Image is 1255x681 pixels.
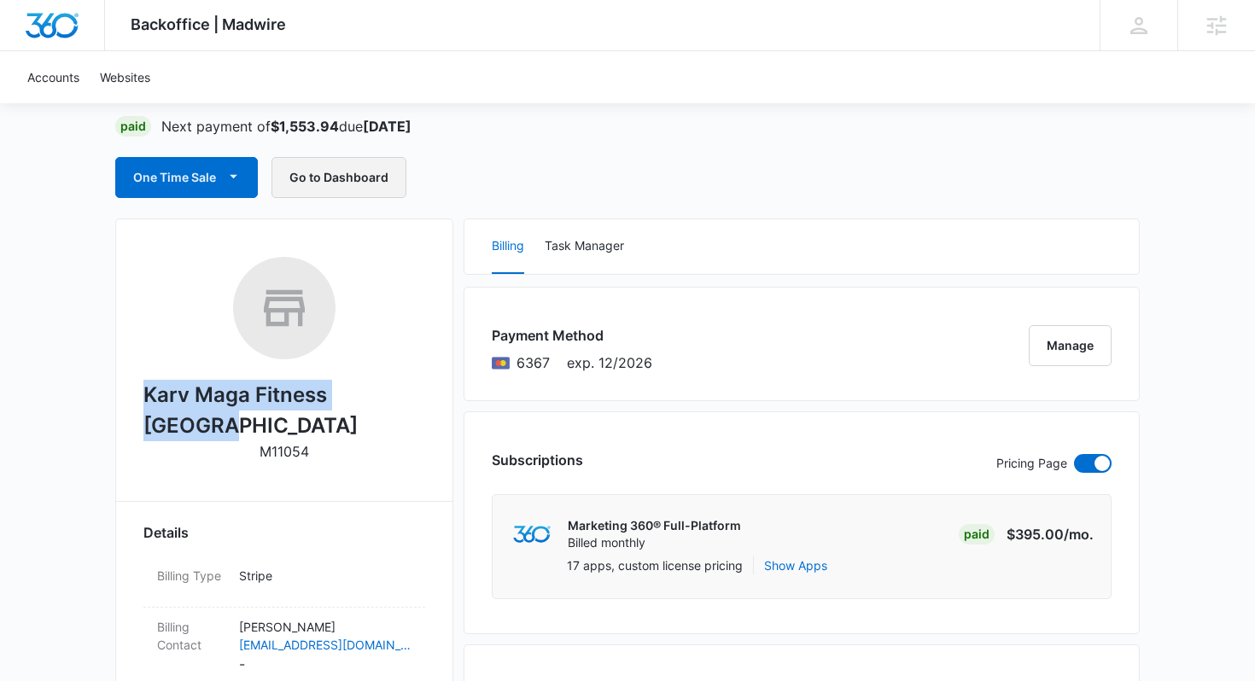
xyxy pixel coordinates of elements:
span: Mastercard ending with [517,352,550,373]
h2: Karv Maga Fitness [GEOGRAPHIC_DATA] [143,380,425,441]
span: Backoffice | Madwire [131,15,286,33]
button: One Time Sale [115,157,258,198]
div: Paid [959,524,995,544]
a: Websites [90,51,161,103]
h3: Subscriptions [492,450,583,470]
button: Billing [492,219,524,274]
h3: Payment Method [492,325,652,346]
span: /mo. [1064,526,1094,543]
dd: - [239,618,412,674]
dt: Billing Contact [157,618,225,654]
a: Accounts [17,51,90,103]
span: Details [143,522,189,543]
a: [EMAIL_ADDRESS][DOMAIN_NAME] [239,636,412,654]
div: Paid [115,116,151,137]
p: 17 apps, custom license pricing [567,556,743,574]
p: [PERSON_NAME] [239,618,412,636]
button: Go to Dashboard [271,157,406,198]
strong: [DATE] [363,118,412,135]
button: Task Manager [545,219,624,274]
p: Pricing Page [996,454,1067,473]
button: Manage [1029,325,1112,366]
dt: Billing Type [157,567,225,585]
button: Show Apps [764,556,827,574]
strong: $1,553.94 [271,118,339,135]
div: Billing TypeStripe [143,556,425,608]
span: exp. 12/2026 [567,352,652,373]
p: Billed monthly [568,534,741,551]
p: Stripe [239,567,412,585]
p: M11054 [260,441,309,462]
p: Marketing 360® Full-Platform [568,517,741,534]
p: Next payment of due [161,116,412,137]
p: $395.00 [1007,524,1094,544]
img: marketing360Logo [513,526,550,544]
